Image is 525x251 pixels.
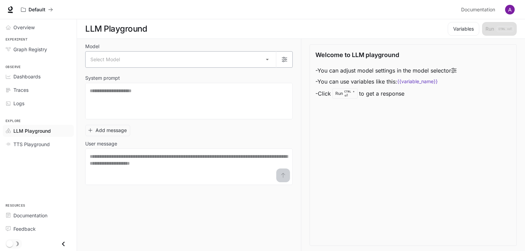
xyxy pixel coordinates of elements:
a: Logs [3,97,74,109]
span: LLM Playground [13,127,51,134]
a: Graph Registry [3,43,74,55]
button: All workspaces [18,3,56,17]
span: Logs [13,100,24,107]
p: Default [29,7,45,13]
a: Overview [3,21,74,33]
span: Documentation [461,6,495,14]
button: Add message [85,125,130,136]
li: - You can adjust model settings in the model selector [315,65,457,76]
div: Select Model [86,52,276,67]
a: Traces [3,84,74,96]
span: Dark mode toggle [6,240,13,247]
li: - You can use variables like this: [315,76,457,87]
span: Documentation [13,212,47,219]
span: Graph Registry [13,46,47,53]
button: Close drawer [56,237,71,251]
a: Feedback [3,223,74,235]
button: Variables [448,22,479,36]
a: TTS Playground [3,138,74,150]
span: Feedback [13,225,36,232]
p: Model [85,44,99,49]
code: {{variable_name}} [397,78,438,85]
span: Dashboards [13,73,41,80]
span: Select Model [90,56,120,63]
button: User avatar [503,3,517,17]
h1: LLM Playground [85,22,147,36]
a: Documentation [3,209,74,221]
li: - Click to get a response [315,87,457,100]
span: Traces [13,86,29,94]
span: TTS Playground [13,141,50,148]
p: Welcome to LLM playground [315,50,399,59]
img: User avatar [505,5,515,14]
div: Run [332,88,358,99]
p: User message [85,141,117,146]
p: ⏎ [344,89,355,98]
span: Overview [13,24,35,31]
a: LLM Playground [3,125,74,137]
p: CTRL + [344,89,355,94]
a: Dashboards [3,70,74,83]
p: System prompt [85,76,120,80]
a: Documentation [458,3,500,17]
